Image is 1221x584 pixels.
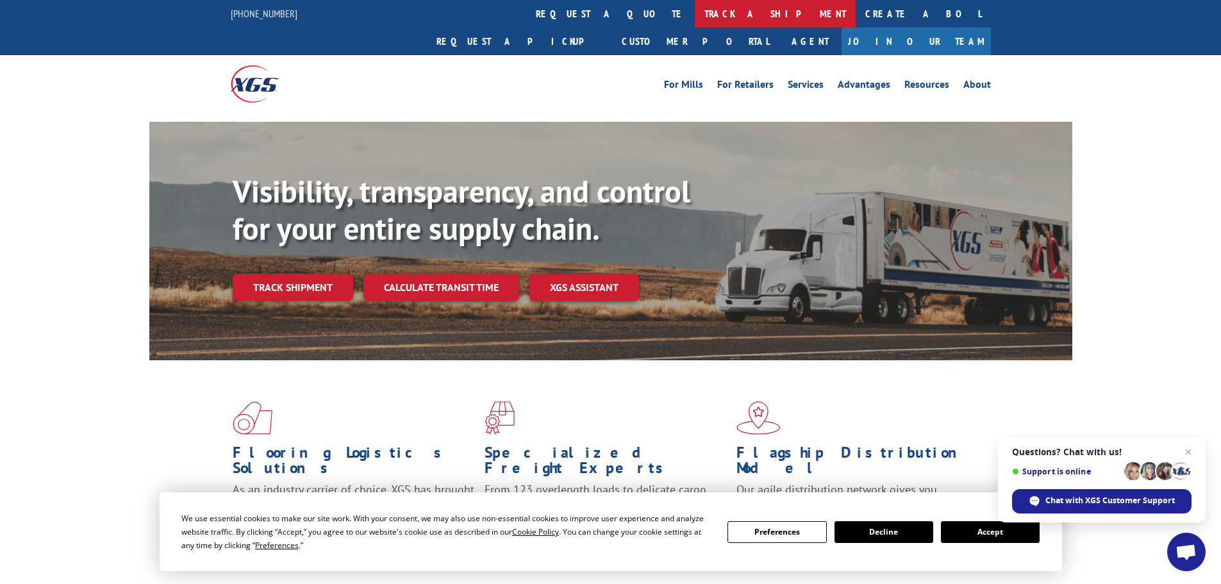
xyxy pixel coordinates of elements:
a: [PHONE_NUMBER] [231,7,297,20]
button: Decline [835,521,933,543]
img: xgs-icon-total-supply-chain-intelligence-red [233,401,272,435]
a: Calculate transit time [363,274,519,301]
h1: Flooring Logistics Solutions [233,445,475,482]
b: Visibility, transparency, and control for your entire supply chain. [233,171,690,248]
a: Advantages [838,79,890,94]
button: Preferences [727,521,826,543]
div: We use essential cookies to make our site work. With your consent, we may also use non-essential ... [181,512,712,552]
a: Services [788,79,824,94]
a: For Mills [664,79,703,94]
a: Agent [779,28,842,55]
a: Resources [904,79,949,94]
a: Open chat [1167,533,1206,571]
span: Our agile distribution network gives you nationwide inventory management on demand. [736,482,972,512]
span: As an industry carrier of choice, XGS has brought innovation and dedication to flooring logistics... [233,482,474,528]
div: Cookie Consent Prompt [160,492,1062,571]
span: Chat with XGS Customer Support [1045,495,1175,506]
span: Questions? Chat with us! [1012,447,1192,457]
span: Support is online [1012,467,1120,476]
a: Request a pickup [427,28,612,55]
img: xgs-icon-focused-on-flooring-red [485,401,515,435]
h1: Specialized Freight Experts [485,445,727,482]
a: Join Our Team [842,28,991,55]
button: Accept [941,521,1040,543]
h1: Flagship Distribution Model [736,445,979,482]
span: Preferences [255,540,299,551]
span: Chat with XGS Customer Support [1012,489,1192,513]
a: For Retailers [717,79,774,94]
a: Customer Portal [612,28,779,55]
p: From 123 overlength loads to delicate cargo, our experienced staff knows the best way to move you... [485,482,727,539]
a: About [963,79,991,94]
a: Track shipment [233,274,353,301]
img: xgs-icon-flagship-distribution-model-red [736,401,781,435]
span: Cookie Policy [512,526,559,537]
a: XGS ASSISTANT [529,274,639,301]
